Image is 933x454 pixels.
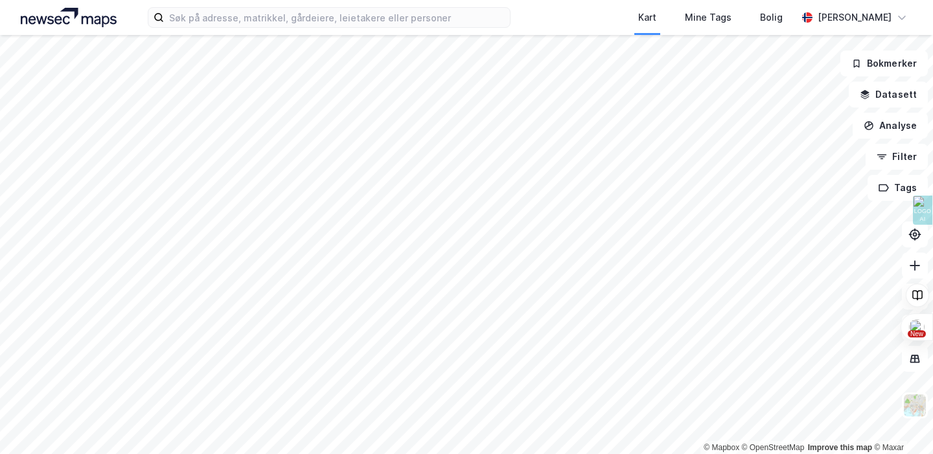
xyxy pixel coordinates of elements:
[164,8,510,27] input: Søk på adresse, matrikkel, gårdeiere, leietakere eller personer
[21,8,117,27] img: logo.a4113a55bc3d86da70a041830d287a7e.svg
[638,10,656,25] div: Kart
[704,443,739,452] a: Mapbox
[808,443,872,452] a: Improve this map
[853,113,928,139] button: Analyse
[868,175,928,201] button: Tags
[866,144,928,170] button: Filter
[685,10,731,25] div: Mine Tags
[742,443,805,452] a: OpenStreetMap
[760,10,783,25] div: Bolig
[868,392,933,454] iframe: Chat Widget
[849,82,928,108] button: Datasett
[840,51,928,76] button: Bokmerker
[868,392,933,454] div: Kontrollprogram for chat
[818,10,892,25] div: [PERSON_NAME]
